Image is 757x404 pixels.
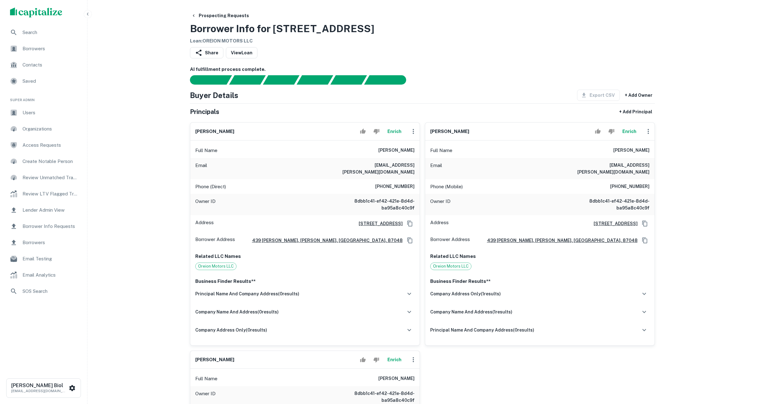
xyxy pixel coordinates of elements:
h6: [PERSON_NAME] [378,375,415,382]
p: Borrower Address [430,236,470,245]
button: Accept [357,353,368,366]
iframe: Chat Widget [726,354,757,384]
h5: Principals [190,107,219,116]
button: [PERSON_NAME] Biol[EMAIL_ADDRESS][DOMAIN_NAME] [6,378,81,398]
h6: company name and address ( 1 results) [430,308,512,315]
h6: [PERSON_NAME] [430,128,469,135]
a: Access Requests [5,138,82,153]
a: Email Testing [5,251,82,266]
span: Oreion Motors LLC [196,263,236,269]
span: Saved [22,77,78,85]
div: Sending borrower request to AI... [182,75,229,85]
a: Organizations [5,121,82,136]
p: Full Name [195,147,217,154]
a: Contacts [5,57,82,72]
h6: 8dbb1c41-ef42-421e-8d4d-ba95a8c40c9f [340,198,415,211]
p: Address [430,219,449,228]
button: Accept [357,125,368,138]
p: Phone (Direct) [195,183,226,190]
h6: 8dbb1c41-ef42-421e-8d4d-ba95a8c40c9f [340,390,415,404]
h6: AI fulfillment process complete. [190,66,655,73]
button: Reject [371,125,382,138]
div: SOS Search [5,284,82,299]
a: Users [5,105,82,120]
span: SOS Search [22,288,78,295]
a: Review Unmatched Transactions [5,170,82,185]
span: Borrowers [22,239,78,246]
button: + Add Principal [617,106,655,117]
p: Owner ID [430,198,451,211]
span: Email Testing [22,255,78,263]
h6: principal name and company address ( 0 results) [195,290,299,297]
h6: company address only ( 1 results) [430,290,501,297]
p: Related LLC Names [195,253,415,260]
a: Borrowers [5,235,82,250]
a: Borrower Info Requests [5,219,82,234]
div: Review LTV Flagged Transactions [5,186,82,201]
button: Enrich [385,353,405,366]
button: + Add Owner [622,90,655,101]
div: AI fulfillment process complete. [364,75,414,85]
span: Email Analytics [22,271,78,279]
a: 439 [PERSON_NAME], [PERSON_NAME], [GEOGRAPHIC_DATA], 87048 [482,237,638,244]
div: Principals found, still searching for contact information. This may take time... [330,75,367,85]
h6: [PERSON_NAME] [378,147,415,154]
span: Users [22,109,78,116]
h6: [STREET_ADDRESS] [589,220,638,227]
h6: [EMAIL_ADDRESS][PERSON_NAME][DOMAIN_NAME] [340,162,415,175]
span: Oreion Motors LLC [431,263,471,269]
span: Search [22,29,78,36]
h6: [EMAIL_ADDRESS][PERSON_NAME][DOMAIN_NAME] [575,162,650,175]
p: Borrower Address [195,236,235,245]
h6: 439 [PERSON_NAME], [PERSON_NAME], [GEOGRAPHIC_DATA], 87048 [247,237,403,244]
a: [STREET_ADDRESS] [354,220,403,227]
button: Enrich [385,125,405,138]
span: Review Unmatched Transactions [22,174,78,181]
p: Business Finder Results** [430,278,650,285]
span: Review LTV Flagged Transactions [22,190,78,198]
span: Borrower Info Requests [22,223,78,230]
a: Search [5,25,82,40]
p: Owner ID [195,390,216,404]
div: Documents found, AI parsing details... [263,75,299,85]
h6: 8dbb1c41-ef42-421e-8d4d-ba95a8c40c9f [575,198,650,211]
p: Email [195,162,207,175]
h6: company address only ( 0 results) [195,327,267,333]
button: Reject [606,125,617,138]
a: Create Notable Person [5,154,82,169]
span: Create Notable Person [22,158,78,165]
button: Copy Address [405,236,415,245]
p: Address [195,219,214,228]
a: Email Analytics [5,268,82,283]
a: Saved [5,74,82,89]
span: Contacts [22,61,78,69]
span: Borrowers [22,45,78,52]
a: Lender Admin View [5,203,82,218]
button: Share [190,47,223,58]
p: Business Finder Results** [195,278,415,285]
div: Your request is received and processing... [229,75,266,85]
h6: [PERSON_NAME] Biol [11,383,67,388]
li: Super Admin [5,90,82,105]
div: Principals found, AI now looking for contact information... [296,75,333,85]
a: ViewLoan [226,47,257,58]
p: Full Name [430,147,452,154]
div: Borrowers [5,41,82,56]
p: Owner ID [195,198,216,211]
button: Prospecting Requests [189,10,252,21]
